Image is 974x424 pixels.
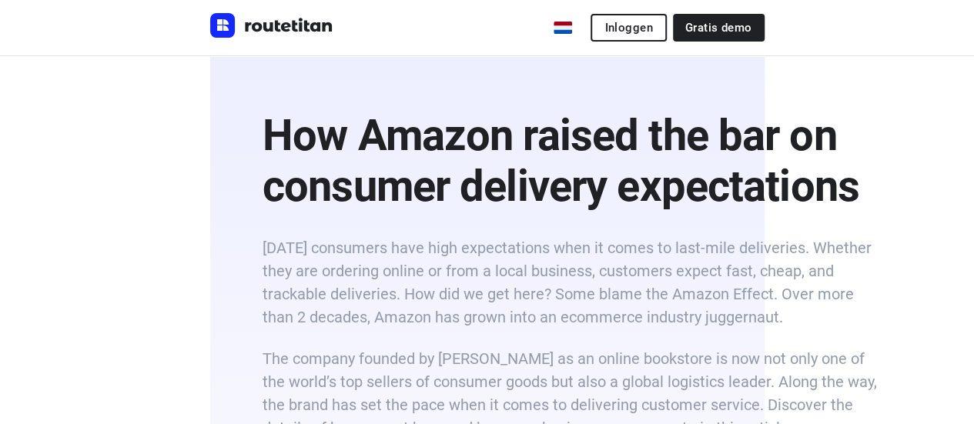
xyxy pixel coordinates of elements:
a: Gratis demo [673,14,765,42]
button: Inloggen [591,14,666,42]
b: How Amazon raised the bar on consumer delivery expectations [263,110,859,212]
span: Gratis demo [685,22,752,34]
span: Inloggen [604,22,652,34]
img: Routetitan logo [210,13,333,38]
a: Routetitan [210,13,333,42]
h6: [DATE] consumers have high expectations when it comes to last-mile deliveries. Whether they are o... [263,236,886,329]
